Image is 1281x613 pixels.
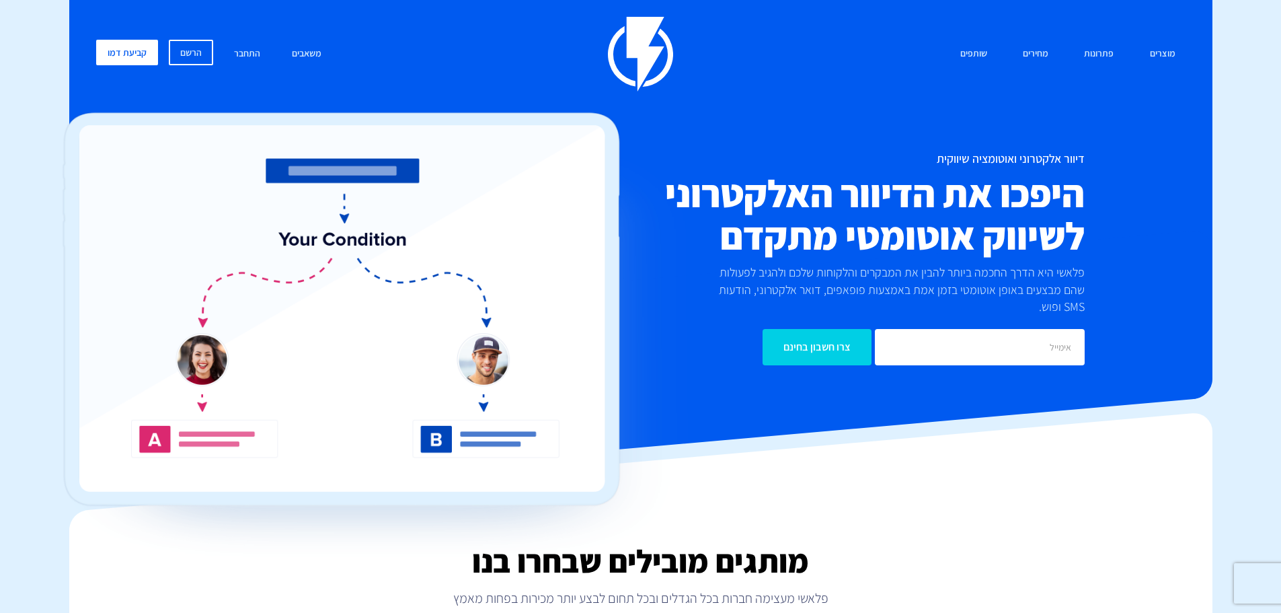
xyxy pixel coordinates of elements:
p: פלאשי היא הדרך החכמה ביותר להבין את המבקרים והלקוחות שלכם ולהגיב לפעולות שהם מבצעים באופן אוטומטי... [696,264,1085,316]
a: מחירים [1013,40,1058,69]
a: התחבר [224,40,270,69]
a: הרשם [169,40,213,65]
h2: מותגים מובילים שבחרו בנו [69,544,1212,579]
input: צרו חשבון בחינם [763,329,871,365]
h1: דיוור אלקטרוני ואוטומציה שיווקית [560,152,1085,166]
input: אימייל [875,329,1085,365]
a: משאבים [282,40,332,69]
h2: היפכו את הדיוור האלקטרוני לשיווק אוטומטי מתקדם [560,172,1085,257]
a: קביעת דמו [96,40,158,65]
p: פלאשי מעצימה חברות בכל הגדלים ובכל תחום לבצע יותר מכירות בפחות מאמץ [69,589,1212,608]
a: שותפים [950,40,997,69]
a: פתרונות [1074,40,1124,69]
a: מוצרים [1140,40,1186,69]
